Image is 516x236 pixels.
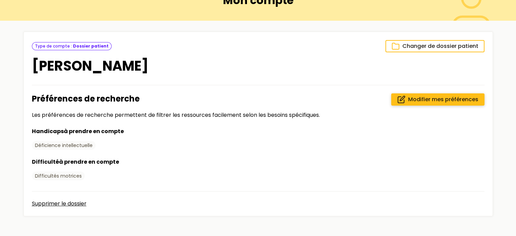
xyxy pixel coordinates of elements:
button: Supprimer le dossier [32,200,87,208]
span: Changer de dossier patient [402,42,478,50]
a: Déficience intellectuelle [32,141,96,150]
h3: Difficulté à prendre en compte [32,158,484,166]
a: Difficultés motrices [32,171,85,180]
h2: Préférences de recherche [32,93,140,104]
div: Type de compte : [32,42,112,50]
button: Changer de dossier patient [385,40,484,52]
span: Modifier mes préférences [408,95,478,104]
h1: [PERSON_NAME] [32,58,484,74]
p: Les préférences de recherche permettent de filtrer les ressources facilement selon les besoins sp... [32,111,484,119]
a: Modifier mes préférences [391,93,484,106]
strong: Dossier patient [73,43,109,49]
h3: Handicaps à prendre en compte [32,127,484,135]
